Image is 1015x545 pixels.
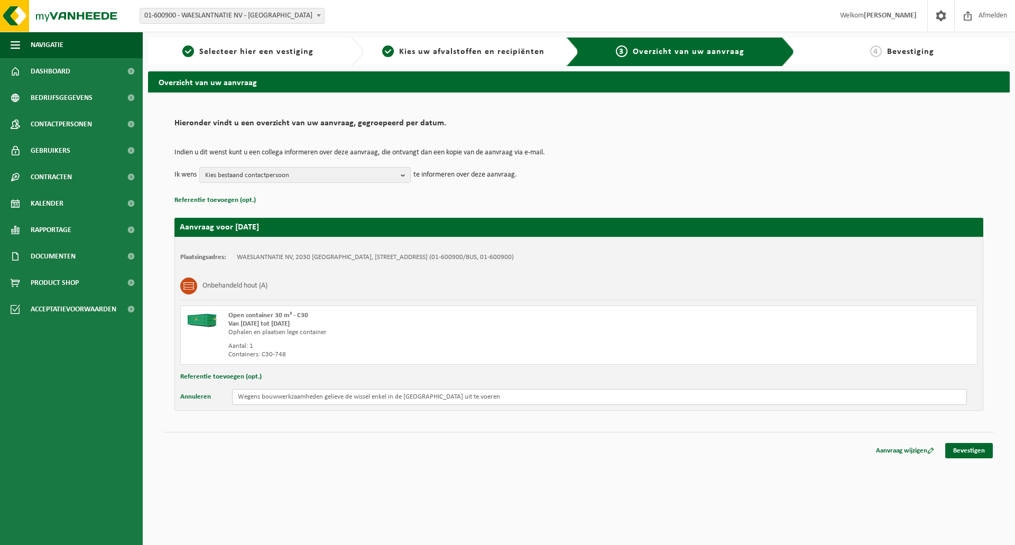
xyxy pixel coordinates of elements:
div: Containers: C30-748 [228,350,621,359]
img: HK-XC-30-GN-00.png [186,311,218,327]
h2: Overzicht van uw aanvraag [148,71,1010,92]
p: te informeren over deze aanvraag. [413,167,517,183]
h2: Hieronder vindt u een overzicht van uw aanvraag, gegroepeerd per datum. [174,119,983,133]
button: Referentie toevoegen (opt.) [174,193,256,207]
div: Aantal: 1 [228,342,621,350]
span: Bedrijfsgegevens [31,85,93,111]
button: Kies bestaand contactpersoon [199,167,411,183]
p: Ik wens [174,167,197,183]
a: Bevestigen [945,443,993,458]
span: 2 [382,45,394,57]
strong: Van [DATE] tot [DATE] [228,320,290,327]
strong: Plaatsingsadres: [180,254,226,261]
p: Indien u dit wenst kunt u een collega informeren over deze aanvraag, die ontvangt dan een kopie v... [174,149,983,156]
span: 4 [870,45,882,57]
span: Acceptatievoorwaarden [31,296,116,322]
a: Aanvraag wijzigen [868,443,942,458]
strong: [PERSON_NAME] [864,12,917,20]
span: Kalender [31,190,63,217]
span: Contracten [31,164,72,190]
span: Documenten [31,243,76,270]
td: WAESLANTNATIE NV, 2030 [GEOGRAPHIC_DATA], [STREET_ADDRESS] (01-600900/BUS, 01-600900) [237,253,514,262]
span: Dashboard [31,58,70,85]
button: Annuleren [180,389,211,405]
span: 01-600900 - WAESLANTNATIE NV - ANTWERPEN [140,8,324,23]
strong: Aanvraag voor [DATE] [180,223,259,232]
span: 1 [182,45,194,57]
button: Referentie toevoegen (opt.) [180,370,262,384]
span: Selecteer hier een vestiging [199,48,313,56]
span: Gebruikers [31,137,70,164]
span: 3 [616,45,628,57]
span: Kies uw afvalstoffen en recipiënten [399,48,545,56]
span: Rapportage [31,217,71,243]
span: Bevestiging [887,48,934,56]
span: Product Shop [31,270,79,296]
span: Open container 30 m³ - C30 [228,312,308,319]
span: Navigatie [31,32,63,58]
a: 1Selecteer hier een vestiging [153,45,343,58]
span: 01-600900 - WAESLANTNATIE NV - ANTWERPEN [140,8,325,24]
a: 2Kies uw afvalstoffen en recipiënten [369,45,558,58]
span: Contactpersonen [31,111,92,137]
h3: Onbehandeld hout (A) [202,278,267,294]
span: Overzicht van uw aanvraag [633,48,744,56]
input: Geef hier uw opmerking [232,389,967,405]
span: Kies bestaand contactpersoon [205,168,396,183]
div: Ophalen en plaatsen lege container [228,328,621,337]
